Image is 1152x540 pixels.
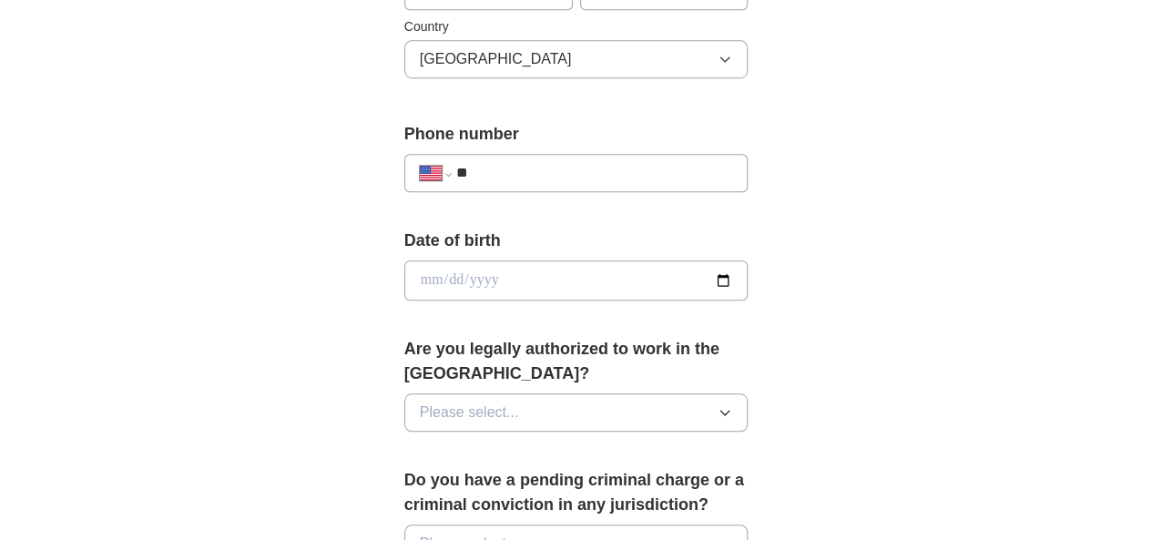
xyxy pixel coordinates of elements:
[404,17,749,36] label: Country
[404,468,749,517] label: Do you have a pending criminal charge or a criminal conviction in any jurisdiction?
[404,40,749,78] button: [GEOGRAPHIC_DATA]
[404,122,749,147] label: Phone number
[404,337,749,386] label: Are you legally authorized to work in the [GEOGRAPHIC_DATA]?
[404,229,749,253] label: Date of birth
[404,393,749,432] button: Please select...
[420,402,519,423] span: Please select...
[420,48,572,70] span: [GEOGRAPHIC_DATA]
